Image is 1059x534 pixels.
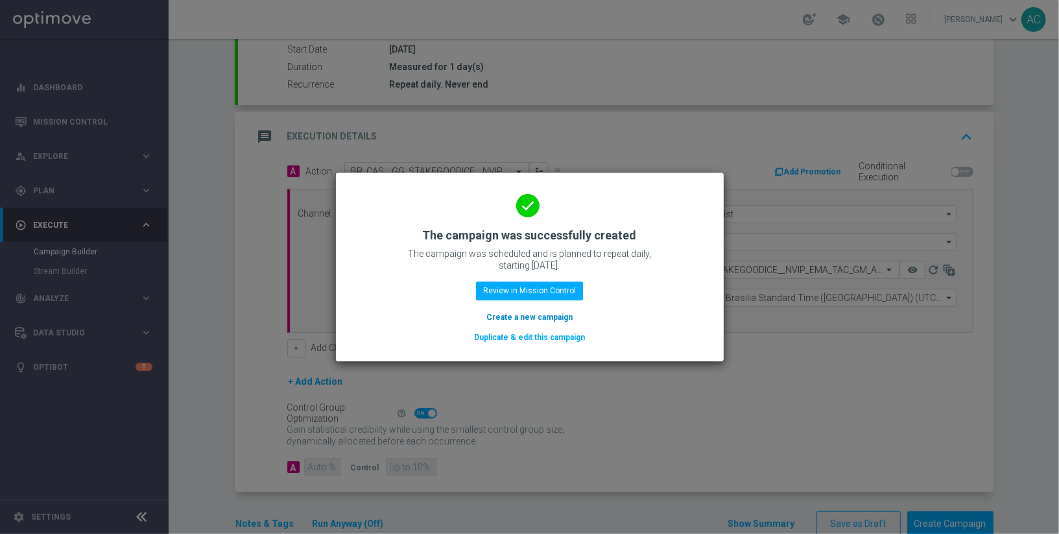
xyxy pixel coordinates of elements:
button: Create a new campaign [485,310,574,324]
button: Review in Mission Control [476,282,583,300]
button: Duplicate & edit this campaign [473,330,586,345]
p: The campaign was scheduled and is planned to repeat daily, starting [DATE]. [400,248,660,271]
i: done [516,194,540,217]
h2: The campaign was successfully created [423,228,637,243]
